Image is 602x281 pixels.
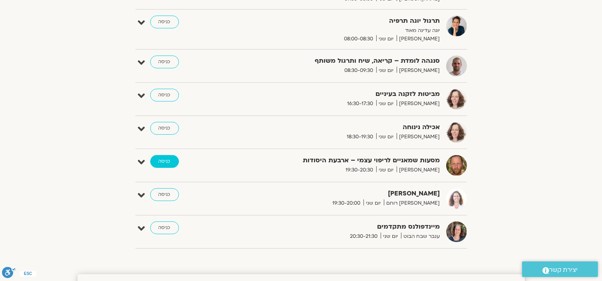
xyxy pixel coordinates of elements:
span: 20:30-21:30 [348,232,381,241]
span: ענבר שבח הבוט [401,232,440,241]
span: יום שני [376,66,397,75]
span: [PERSON_NAME] [397,35,440,43]
a: כניסה [150,221,179,234]
strong: מביטות לזקנה בעיניים [244,89,440,100]
span: 18:30-19:30 [344,133,376,141]
a: כניסה [150,16,179,28]
span: יום שני [364,199,384,207]
strong: אכילה נינוחה [244,122,440,133]
span: 08:30-09:30 [342,66,376,75]
span: יום שני [376,166,397,174]
strong: תרגול יוגה תרפיה [244,16,440,26]
span: 19:30-20:30 [343,166,376,174]
strong: מיינדפולנס מתקדמים [244,221,440,232]
span: יום שני [376,100,397,108]
a: כניסה [150,122,179,135]
a: כניסה [150,188,179,201]
a: יצירת קשר [522,261,598,277]
span: יום שני [376,35,397,43]
span: [PERSON_NAME] רוחם [384,199,440,207]
strong: [PERSON_NAME] [244,188,440,199]
span: יום שני [381,232,401,241]
span: [PERSON_NAME] [397,133,440,141]
span: יום שני [376,133,397,141]
span: [PERSON_NAME] [397,100,440,108]
span: יצירת קשר [549,265,578,275]
strong: מסעות שמאניים לריפוי עצמי – ארבעת היסודות [244,155,440,166]
span: [PERSON_NAME] [397,166,440,174]
a: כניסה [150,89,179,102]
span: [PERSON_NAME] [397,66,440,75]
a: כניסה [150,56,179,68]
span: 19:30-20:00 [330,199,364,207]
a: כניסה [150,155,179,168]
span: 08:00-08:30 [342,35,376,43]
p: יוגה עדינה מאוד [244,26,440,35]
strong: סנגהה לומדת – קריאה, שיח ותרגול משותף [244,56,440,66]
span: 16:30-17:30 [345,100,376,108]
